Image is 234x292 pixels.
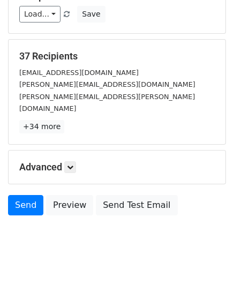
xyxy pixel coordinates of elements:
a: Preview [46,195,93,215]
iframe: Chat Widget [180,241,234,292]
a: +34 more [19,120,64,133]
a: Load... [19,6,61,23]
h5: 37 Recipients [19,50,215,62]
small: [PERSON_NAME][EMAIL_ADDRESS][DOMAIN_NAME] [19,80,195,88]
small: [PERSON_NAME][EMAIL_ADDRESS][PERSON_NAME][DOMAIN_NAME] [19,93,195,113]
a: Send Test Email [96,195,177,215]
h5: Advanced [19,161,215,173]
a: Send [8,195,43,215]
small: [EMAIL_ADDRESS][DOMAIN_NAME] [19,69,139,77]
button: Save [77,6,105,23]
